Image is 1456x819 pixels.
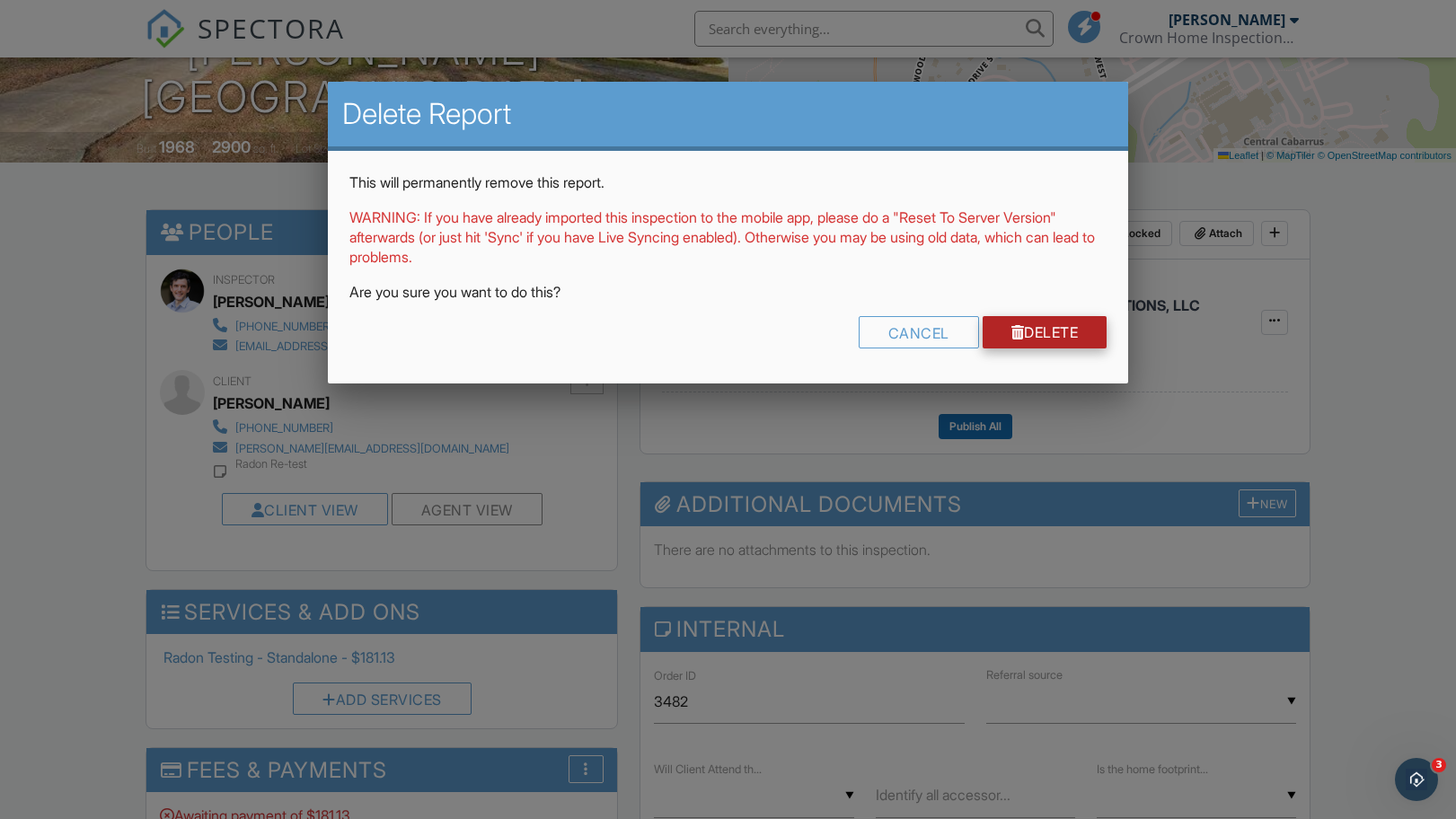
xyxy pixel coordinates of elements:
[349,207,1107,268] p: WARNING: If you have already imported this inspection to the mobile app, please do a "Reset To Se...
[349,282,1107,302] p: Are you sure you want to do this?
[1395,758,1438,801] iframe: Intercom live chat
[1432,758,1446,772] span: 3
[342,96,1115,132] h2: Delete Report
[983,316,1107,348] a: Delete
[859,316,979,348] div: Cancel
[349,172,1107,192] p: This will permanently remove this report.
